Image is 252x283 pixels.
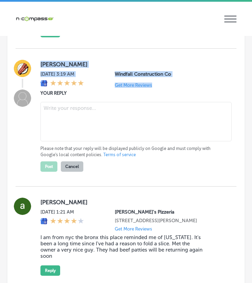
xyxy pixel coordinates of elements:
[40,265,60,276] button: Reply
[50,218,84,225] div: 4 Stars
[40,161,57,172] button: Post
[103,152,136,158] a: Terms of service
[40,234,204,259] blockquote: I am from nyc the bronx this place reminded me of [US_STATE]. It's been a long time since I've ha...
[115,226,152,232] p: Get More Reviews
[115,218,225,224] p: 4125 Race Track Road
[115,83,152,88] p: Get More Reviews
[40,71,84,77] label: [DATE] 3:19 AM
[115,71,225,77] p: Windfall Construction Co
[16,16,54,22] img: 660ab0bf-5cc7-4cb8-ba1c-48b5ae0f18e60NCTV_CLogo_TV_Black_-500x88.png
[115,209,225,215] p: Serafina's Pizzeria
[40,61,225,68] label: [PERSON_NAME]
[40,209,84,215] label: [DATE] 1:21 AM
[40,199,225,206] label: [PERSON_NAME]
[40,91,225,96] label: YOUR REPLY
[50,80,84,87] div: 5 Stars
[61,161,83,172] button: Cancel
[40,145,225,158] p: Please note that your reply will be displayed publicly on Google and must comply with Google's lo...
[14,89,31,107] img: Image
